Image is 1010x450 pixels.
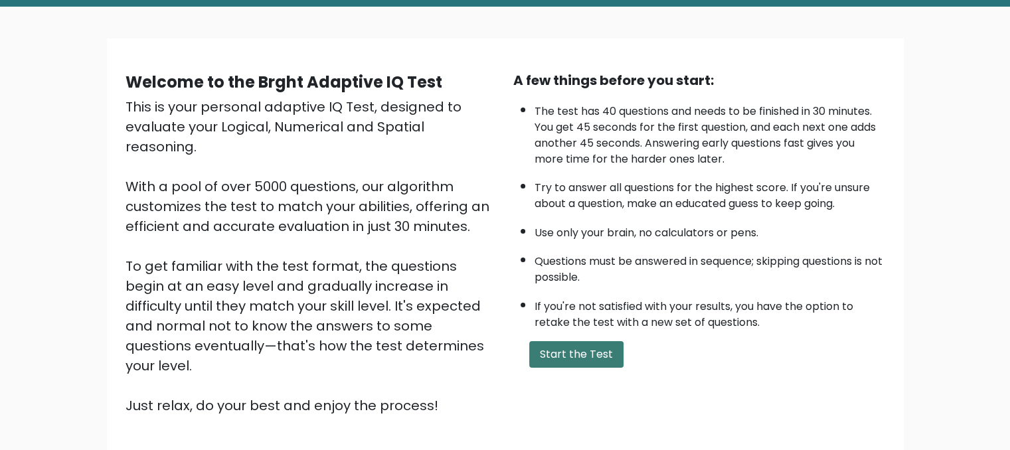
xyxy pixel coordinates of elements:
button: Start the Test [529,341,624,368]
div: This is your personal adaptive IQ Test, designed to evaluate your Logical, Numerical and Spatial ... [126,97,497,415]
li: If you're not satisfied with your results, you have the option to retake the test with a new set ... [535,292,885,331]
li: The test has 40 questions and needs to be finished in 30 minutes. You get 45 seconds for the firs... [535,97,885,167]
li: Use only your brain, no calculators or pens. [535,218,885,241]
li: Questions must be answered in sequence; skipping questions is not possible. [535,247,885,285]
b: Welcome to the Brght Adaptive IQ Test [126,71,442,93]
div: A few things before you start: [513,70,885,90]
li: Try to answer all questions for the highest score. If you're unsure about a question, make an edu... [535,173,885,212]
